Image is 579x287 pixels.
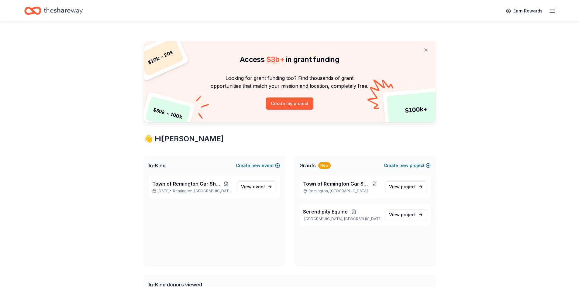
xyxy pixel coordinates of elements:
[389,211,416,218] span: View
[152,180,220,187] span: Town of Remington Car Show
[389,183,416,190] span: View
[299,162,316,169] span: Grants
[137,38,184,77] div: $ 10k – 20k
[152,189,232,193] p: [DATE] •
[385,209,427,220] a: View project
[303,208,348,215] span: Serendipity Equine
[241,183,265,190] span: View
[240,55,339,64] span: Access in grant funding
[253,184,265,189] span: event
[173,189,232,193] span: Remington, [GEOGRAPHIC_DATA]
[251,162,260,169] span: new
[384,162,431,169] button: Createnewproject
[144,134,436,144] div: 👋 Hi [PERSON_NAME]
[266,55,284,64] span: $ 3b +
[303,217,380,221] p: [GEOGRAPHIC_DATA], [GEOGRAPHIC_DATA]
[502,5,546,16] a: Earn Rewards
[24,4,83,18] a: Home
[303,180,369,187] span: Town of Remington Car Show
[399,162,408,169] span: new
[266,97,313,110] button: Create my project
[318,162,331,169] div: New
[149,162,166,169] span: In-Kind
[151,74,428,90] p: Looking for grant funding too? Find thousands of grant opportunities that match your mission and ...
[385,181,427,192] a: View project
[237,181,276,192] a: View event
[401,212,416,217] span: project
[236,162,280,169] button: Createnewevent
[401,184,416,189] span: project
[303,189,380,193] p: Remington, [GEOGRAPHIC_DATA]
